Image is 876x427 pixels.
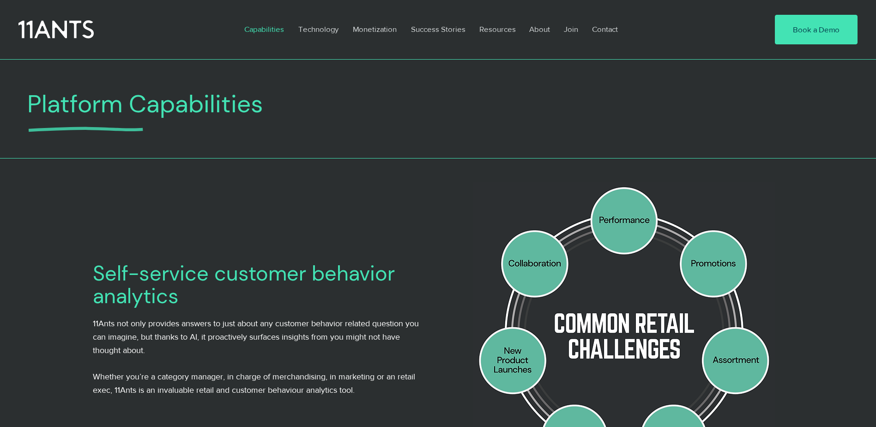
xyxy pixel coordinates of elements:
p: About [525,18,555,40]
span: Whether you’re a category manager, in charge of merchandising, in marketing or an retail exec, 11... [93,372,415,395]
a: Success Stories [404,18,472,40]
a: Contact [585,18,626,40]
p: Success Stories [406,18,470,40]
p: Join [559,18,583,40]
p: Monetization [348,18,401,40]
a: Technology [291,18,346,40]
p: Contact [587,18,622,40]
span: 11Ants not only provides answers to just about any customer behavior related question you can ima... [93,319,419,355]
span: Book a Demo [793,24,840,35]
a: Resources [472,18,522,40]
span: Platform Capabilities [27,88,263,120]
nav: Site [237,18,747,40]
p: Resources [475,18,520,40]
p: Technology [294,18,343,40]
p: Capabilities [240,18,289,40]
a: About [522,18,557,40]
span: Self-service customer behavior analytics [93,260,395,310]
a: Book a Demo [775,15,858,44]
a: Capabilities [237,18,291,40]
a: Monetization [346,18,404,40]
a: Join [557,18,585,40]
